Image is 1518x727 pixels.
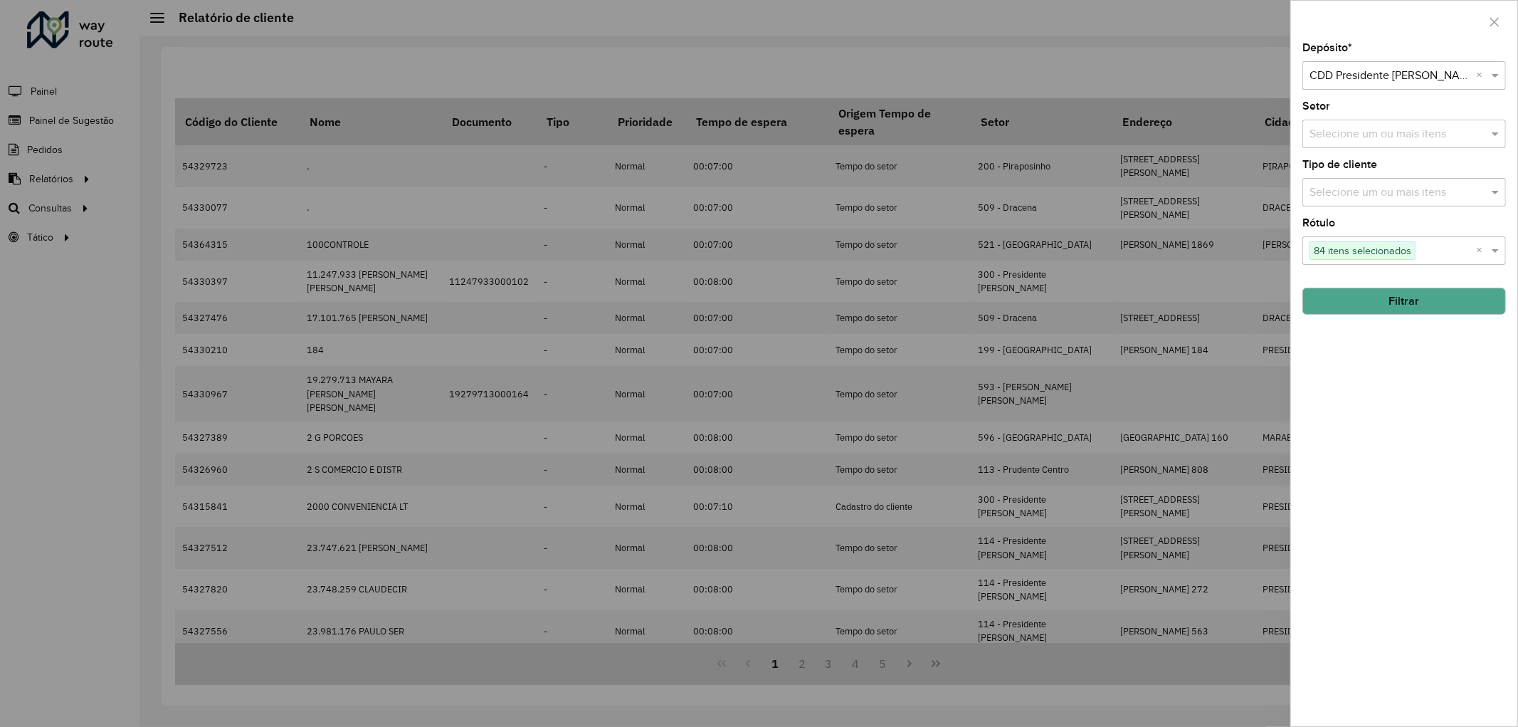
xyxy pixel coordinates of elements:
[1302,98,1330,115] label: Setor
[1302,39,1352,56] label: Depósito
[1310,242,1415,259] span: 84 itens selecionados
[1302,156,1377,173] label: Tipo de cliente
[1476,242,1488,259] span: Clear all
[1476,67,1488,84] span: Clear all
[1302,214,1335,231] label: Rótulo
[1302,288,1506,315] button: Filtrar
